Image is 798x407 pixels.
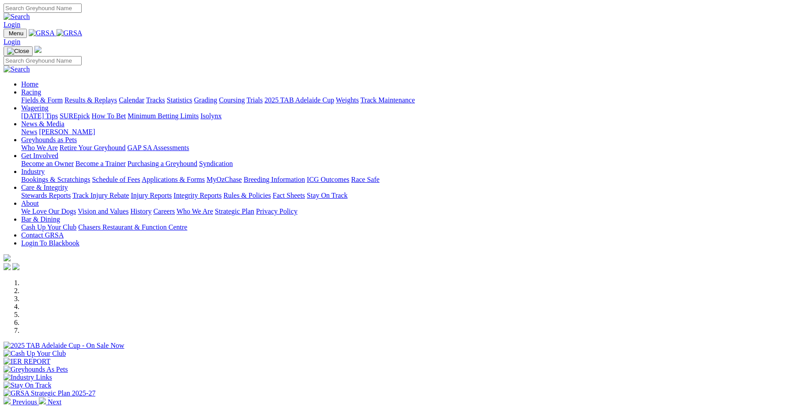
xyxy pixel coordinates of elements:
img: IER REPORT [4,358,50,366]
img: chevron-left-pager-white.svg [4,397,11,404]
a: Statistics [167,96,192,104]
input: Search [4,56,82,65]
a: SUREpick [60,112,90,120]
img: logo-grsa-white.png [4,254,11,261]
a: Who We Are [177,207,213,215]
a: Login [4,21,20,28]
button: Toggle navigation [4,46,33,56]
button: Toggle navigation [4,29,27,38]
a: Isolynx [200,112,222,120]
div: About [21,207,794,215]
span: Previous [12,398,37,406]
a: Weights [336,96,359,104]
a: Privacy Policy [256,207,297,215]
a: GAP SA Assessments [128,144,189,151]
a: Syndication [199,160,233,167]
img: twitter.svg [12,263,19,270]
img: GRSA [56,29,83,37]
div: Bar & Dining [21,223,794,231]
a: Bookings & Scratchings [21,176,90,183]
a: Stay On Track [307,192,347,199]
div: Greyhounds as Pets [21,144,794,152]
a: MyOzChase [207,176,242,183]
img: Search [4,13,30,21]
img: 2025 TAB Adelaide Cup - On Sale Now [4,342,124,350]
img: facebook.svg [4,263,11,270]
a: Grading [194,96,217,104]
img: Industry Links [4,373,52,381]
a: Who We Are [21,144,58,151]
a: Purchasing a Greyhound [128,160,197,167]
a: Greyhounds as Pets [21,136,77,143]
a: Trials [246,96,263,104]
a: Minimum Betting Limits [128,112,199,120]
img: Close [7,48,29,55]
a: Integrity Reports [173,192,222,199]
a: Industry [21,168,45,175]
a: Race Safe [351,176,379,183]
a: Retire Your Greyhound [60,144,126,151]
a: Contact GRSA [21,231,64,239]
div: Get Involved [21,160,794,168]
a: Calendar [119,96,144,104]
a: Care & Integrity [21,184,68,191]
img: Cash Up Your Club [4,350,66,358]
div: News & Media [21,128,794,136]
a: Careers [153,207,175,215]
a: Login To Blackbook [21,239,79,247]
a: About [21,200,39,207]
a: How To Bet [92,112,126,120]
a: Cash Up Your Club [21,223,76,231]
a: Tracks [146,96,165,104]
img: Search [4,65,30,73]
div: Care & Integrity [21,192,794,200]
a: News & Media [21,120,64,128]
a: We Love Our Dogs [21,207,76,215]
a: [PERSON_NAME] [39,128,95,136]
a: 2025 TAB Adelaide Cup [264,96,334,104]
a: Strategic Plan [215,207,254,215]
img: Stay On Track [4,381,51,389]
a: Chasers Restaurant & Function Centre [78,223,187,231]
a: Next [39,398,61,406]
a: Login [4,38,20,45]
a: Coursing [219,96,245,104]
a: Fact Sheets [273,192,305,199]
a: [DATE] Tips [21,112,58,120]
a: Racing [21,88,41,96]
a: Applications & Forms [142,176,205,183]
input: Search [4,4,82,13]
a: Previous [4,398,39,406]
a: Rules & Policies [223,192,271,199]
a: Fields & Form [21,96,63,104]
a: Get Involved [21,152,58,159]
a: Stewards Reports [21,192,71,199]
a: Injury Reports [131,192,172,199]
a: Become a Trainer [75,160,126,167]
img: GRSA [29,29,55,37]
a: ICG Outcomes [307,176,349,183]
a: News [21,128,37,136]
a: Results & Replays [64,96,117,104]
a: Breeding Information [244,176,305,183]
a: Track Injury Rebate [72,192,129,199]
a: Home [21,80,38,88]
a: Bar & Dining [21,215,60,223]
a: Wagering [21,104,49,112]
div: Industry [21,176,794,184]
a: Schedule of Fees [92,176,140,183]
img: GRSA Strategic Plan 2025-27 [4,389,95,397]
a: Become an Owner [21,160,74,167]
div: Racing [21,96,794,104]
span: Menu [9,30,23,37]
a: Track Maintenance [361,96,415,104]
span: Next [48,398,61,406]
img: logo-grsa-white.png [34,46,41,53]
img: Greyhounds As Pets [4,366,68,373]
img: chevron-right-pager-white.svg [39,397,46,404]
a: Vision and Values [78,207,128,215]
a: History [130,207,151,215]
div: Wagering [21,112,794,120]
